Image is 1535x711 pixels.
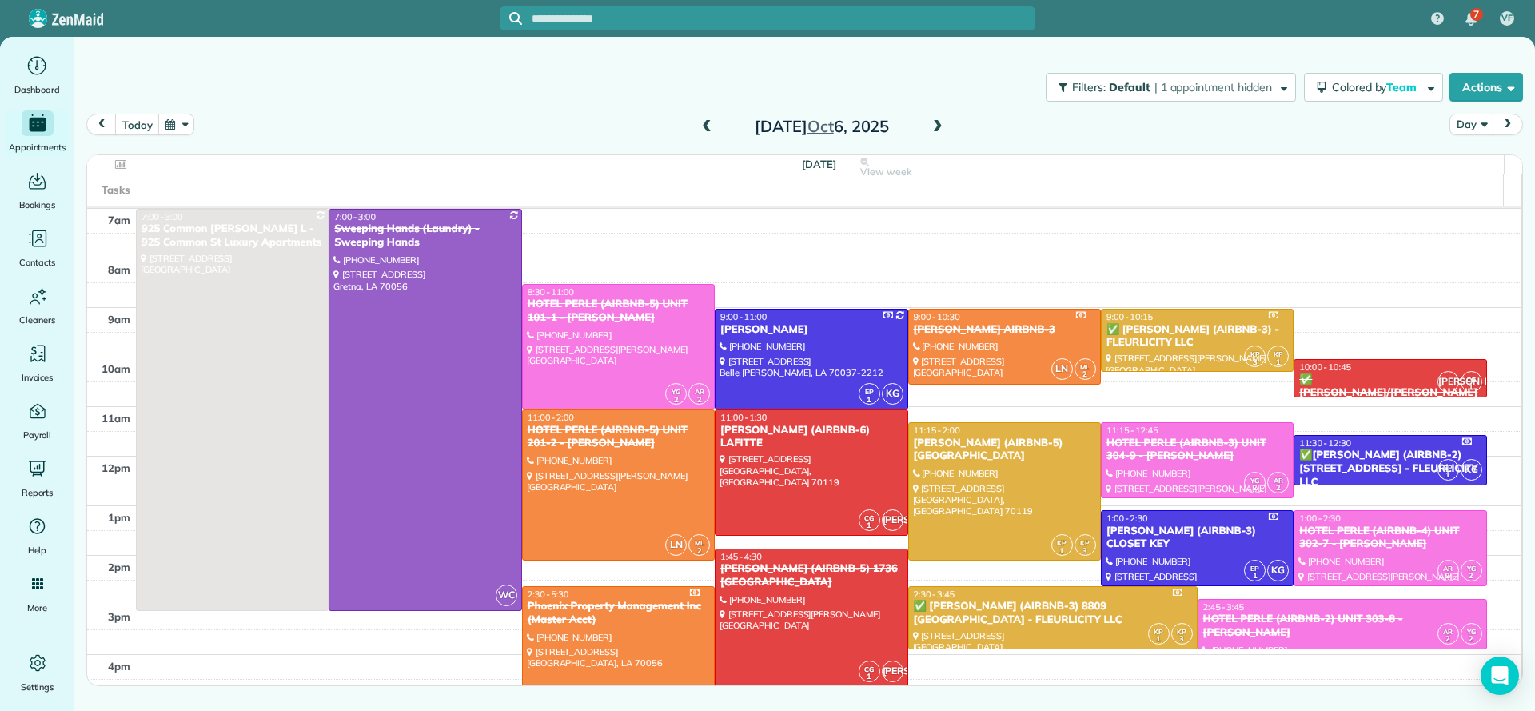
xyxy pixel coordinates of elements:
span: ML [695,538,704,547]
span: YG [1250,476,1259,485]
small: 1 [1461,380,1481,395]
small: 2 [1461,632,1481,647]
span: Contacts [19,254,55,270]
span: KP [1250,350,1260,358]
span: Filters: [1072,80,1106,94]
span: 3pm [108,610,130,623]
span: 4pm [108,660,130,673]
div: HOTEL PERLE (AIRBNB-5) UNIT 201-2 - [PERSON_NAME] [527,424,710,451]
span: Help [28,542,47,558]
span: KP [1057,538,1067,547]
small: 3 [1245,355,1265,370]
span: Bookings [19,197,56,213]
span: 7:00 - 3:00 [334,211,376,222]
span: 12pm [102,461,130,474]
div: 7 unread notifications [1454,2,1488,37]
span: AR [1443,564,1453,573]
small: 2 [1438,632,1458,647]
span: More [27,600,47,616]
small: 2 [1245,481,1265,496]
span: Dashboard [14,82,60,98]
small: 3 [1172,632,1192,647]
span: Cleaners [19,312,55,328]
div: ✅ [PERSON_NAME] (AIRBNB-3) 8809 [GEOGRAPHIC_DATA] - FLEURLICITY LLC [913,600,1193,627]
a: Filters: Default | 1 appointment hidden [1038,73,1295,102]
span: 11:00 - 1:30 [720,412,767,423]
small: 1 [1268,355,1288,370]
span: EP [1250,564,1259,573]
span: AR [1443,627,1453,636]
span: Settings [21,679,54,695]
div: HOTEL PERLE (AIRBNB-2) UNIT 303-8 - [PERSON_NAME] [1202,613,1482,640]
span: Colored by [1332,80,1422,94]
div: HOTEL PERLE (AIRBNB-5) UNIT 101-1 - [PERSON_NAME] [527,298,710,325]
h2: [DATE] 6, 2025 [722,118,922,135]
button: next [1493,114,1523,135]
a: Settings [6,650,68,695]
span: 7 [1473,8,1479,21]
small: 2 [689,544,709,559]
span: 8am [108,263,130,276]
span: | 1 appointment hidden [1154,80,1272,94]
div: HOTEL PERLE (AIRBNB-3) UNIT 304-9 - [PERSON_NAME] [1106,437,1289,464]
button: Colored byTeam [1304,73,1443,102]
a: Bookings [6,168,68,213]
span: 1pm [108,511,130,524]
div: [PERSON_NAME] AIRBNB-3 [913,323,1096,337]
span: Team [1386,80,1419,94]
span: 11:00 - 2:00 [528,412,574,423]
span: AR [695,387,704,396]
span: 9:00 - 11:00 [720,311,767,322]
small: 1 [1438,468,1458,483]
span: 1:00 - 2:30 [1299,513,1341,524]
span: Tasks [102,183,130,196]
button: Day [1449,114,1493,135]
button: today [115,114,159,135]
span: [DATE] [802,158,836,170]
span: 10am [102,362,130,375]
a: Appointments [6,110,68,155]
span: KG [1461,459,1482,481]
span: 2pm [108,561,130,573]
span: 9:00 - 10:30 [914,311,960,322]
span: CG [864,513,874,522]
span: 10:00 - 10:45 [1299,361,1351,373]
div: Open Intercom Messenger [1481,657,1519,695]
span: Payroll [23,427,52,443]
span: CG [1466,375,1476,384]
span: YG [672,387,680,396]
span: KG [1267,560,1289,581]
button: prev [86,114,117,135]
span: 11:30 - 12:30 [1299,437,1351,449]
small: 2 [1268,481,1288,496]
span: KP [1177,627,1186,636]
span: KG [882,383,903,405]
span: KP [1274,350,1283,358]
span: ML [1080,362,1090,371]
button: Focus search [500,12,522,25]
span: 11am [102,412,130,425]
div: [PERSON_NAME] (AIRBNB-6) LAFITTE [720,424,903,451]
a: Invoices [6,341,68,385]
div: ✅[PERSON_NAME] (AIRBNB-2) [STREET_ADDRESS] - FLEURLICITY LLC [1298,449,1481,489]
span: 2:45 - 3:45 [1203,601,1245,613]
span: [PERSON_NAME] [882,661,903,682]
small: 2 [1075,367,1095,382]
span: [PERSON_NAME] [1437,371,1459,393]
a: Payroll [6,398,68,443]
div: HOTEL PERLE (AIRBNB-4) UNIT 302-7 - [PERSON_NAME] [1298,525,1481,552]
span: KP [1154,627,1163,636]
span: Appointments [9,139,66,155]
a: Contacts [6,226,68,270]
span: 7:00 - 3:00 [142,211,183,222]
a: Help [6,513,68,558]
div: ✅ [PERSON_NAME] (AIRBNB-3) - FLEURLICITY LLC [1106,323,1289,350]
span: Oct [807,116,834,136]
span: 9:00 - 10:15 [1106,311,1153,322]
span: Invoices [22,369,54,385]
small: 1 [1052,544,1072,559]
span: EP [1444,463,1453,472]
small: 2 [689,393,709,408]
small: 3 [1075,544,1095,559]
div: Phoenix Property Management Inc (Master Acct) [527,600,710,627]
